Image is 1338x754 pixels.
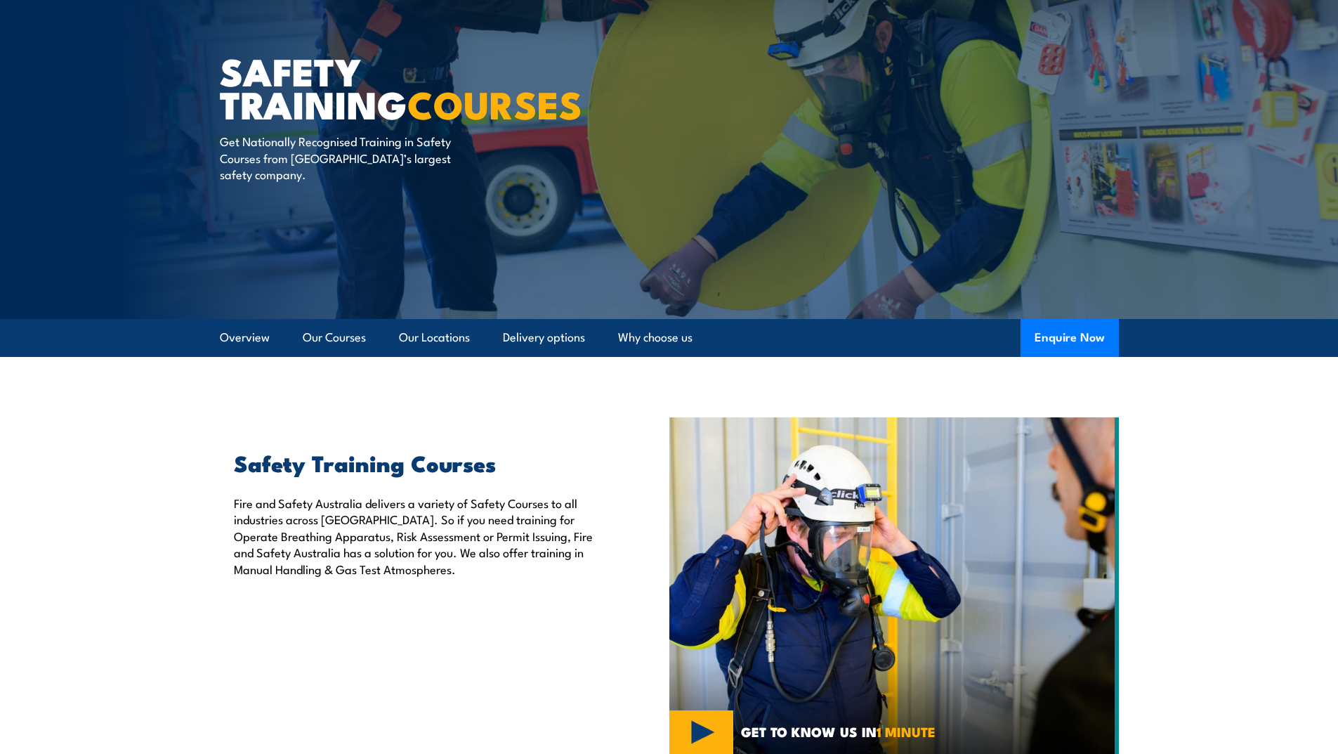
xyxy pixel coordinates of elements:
[618,319,693,356] a: Why choose us
[234,495,605,577] p: Fire and Safety Australia delivers a variety of Safety Courses to all industries across [GEOGRAPH...
[234,453,605,472] h2: Safety Training Courses
[1021,319,1119,357] button: Enquire Now
[877,721,936,741] strong: 1 MINUTE
[407,74,582,132] strong: COURSES
[220,54,567,119] h1: Safety Training
[741,725,936,738] span: GET TO KNOW US IN
[399,319,470,356] a: Our Locations
[303,319,366,356] a: Our Courses
[503,319,585,356] a: Delivery options
[220,319,270,356] a: Overview
[220,133,476,182] p: Get Nationally Recognised Training in Safety Courses from [GEOGRAPHIC_DATA]’s largest safety comp...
